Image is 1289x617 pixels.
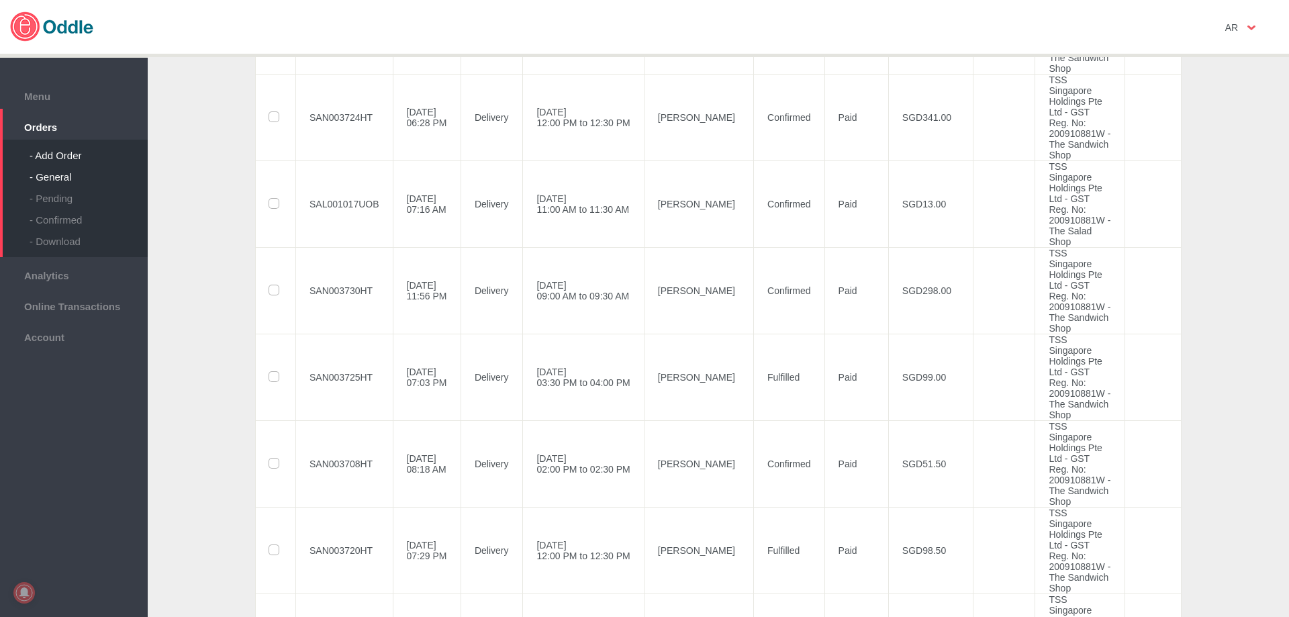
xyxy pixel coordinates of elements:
td: Paid [824,160,888,247]
span: Online Transactions [7,297,141,312]
div: - Add Order [30,140,148,161]
td: [PERSON_NAME] [644,160,753,247]
div: - General [30,161,148,183]
td: Confirmed [754,247,825,334]
span: Orders [7,118,141,133]
td: [DATE] 07:03 PM [393,334,461,420]
td: [PERSON_NAME] [644,74,753,160]
td: Confirmed [754,74,825,160]
td: [DATE] 07:16 AM [393,160,461,247]
span: Account [7,328,141,343]
td: [DATE] 06:28 PM [393,74,461,160]
td: [DATE] 08:18 AM [393,420,461,507]
td: [DATE] 07:29 PM [393,507,461,594]
td: [DATE] 12:00 PM to 12:30 PM [523,74,644,160]
td: SAN003725HT [296,334,393,420]
td: Confirmed [754,160,825,247]
td: SGD298.00 [888,247,973,334]
td: TSS Singapore Holdings Pte Ltd - GST Reg. No: 200910881W - The Sandwich Shop [1035,74,1125,160]
td: [DATE] 11:00 AM to 11:30 AM [523,160,644,247]
td: [PERSON_NAME] [644,334,753,420]
td: [PERSON_NAME] [644,247,753,334]
span: Analytics [7,267,141,281]
td: Delivery [461,334,523,420]
div: - Confirmed [30,204,148,226]
td: Paid [824,247,888,334]
td: Delivery [461,160,523,247]
td: SAN003708HT [296,420,393,507]
td: [PERSON_NAME] [644,420,753,507]
td: TSS Singapore Holdings Pte Ltd - GST Reg. No: 200910881W - The Sandwich Shop [1035,247,1125,334]
td: SGD341.00 [888,74,973,160]
td: SAN003724HT [296,74,393,160]
div: - Download [30,226,148,247]
td: Paid [824,420,888,507]
td: Delivery [461,74,523,160]
td: TSS Singapore Holdings Pte Ltd - GST Reg. No: 200910881W - The Sandwich Shop [1035,507,1125,594]
td: Fulfilled [754,507,825,594]
td: TSS Singapore Holdings Pte Ltd - GST Reg. No: 200910881W - The Salad Shop [1035,160,1125,247]
td: SAL001017UOB [296,160,393,247]
td: [DATE] 09:00 AM to 09:30 AM [523,247,644,334]
td: Delivery [461,247,523,334]
td: Delivery [461,420,523,507]
td: [PERSON_NAME] [644,507,753,594]
td: Paid [824,334,888,420]
td: Delivery [461,507,523,594]
td: SGD51.50 [888,420,973,507]
td: SAN003730HT [296,247,393,334]
td: TSS Singapore Holdings Pte Ltd - GST Reg. No: 200910881W - The Sandwich Shop [1035,334,1125,420]
td: [DATE] 11:56 PM [393,247,461,334]
td: Paid [824,507,888,594]
td: [DATE] 03:30 PM to 04:00 PM [523,334,644,420]
div: - Pending [30,183,148,204]
td: SGD98.50 [888,507,973,594]
td: [DATE] 02:00 PM to 02:30 PM [523,420,644,507]
td: TSS Singapore Holdings Pte Ltd - GST Reg. No: 200910881W - The Sandwich Shop [1035,420,1125,507]
span: Menu [7,87,141,102]
td: [DATE] 12:00 PM to 12:30 PM [523,507,644,594]
td: SGD99.00 [888,334,973,420]
td: SAN003720HT [296,507,393,594]
strong: AR [1225,22,1238,33]
img: user-option-arrow.png [1247,26,1255,30]
td: Confirmed [754,420,825,507]
td: Fulfilled [754,334,825,420]
td: SGD13.00 [888,160,973,247]
td: Paid [824,74,888,160]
